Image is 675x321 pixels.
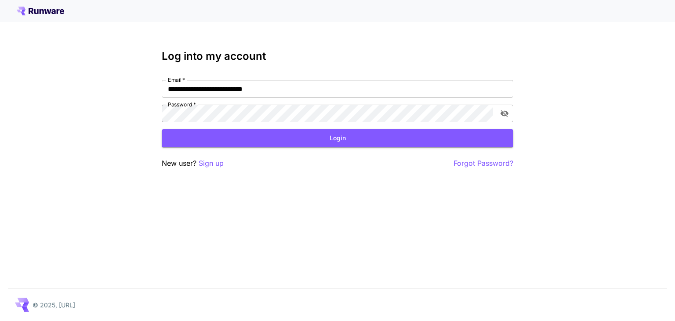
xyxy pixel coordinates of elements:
button: toggle password visibility [497,106,512,121]
p: New user? [162,158,224,169]
label: Password [168,101,196,108]
h3: Log into my account [162,50,513,62]
button: Sign up [199,158,224,169]
button: Forgot Password? [454,158,513,169]
label: Email [168,76,185,84]
button: Login [162,129,513,147]
p: © 2025, [URL] [33,300,75,310]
